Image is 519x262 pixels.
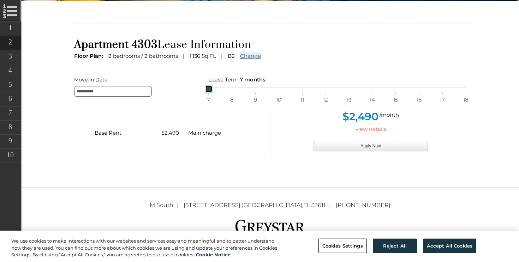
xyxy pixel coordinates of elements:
[423,238,476,253] button: Accept All Cookies
[380,111,399,118] span: /month
[89,128,156,138] div: Base Rent
[369,95,376,104] span: 14
[235,219,305,234] img: Greystar logo and Greystar website
[299,95,306,104] span: 11
[190,53,200,59] span: 1,136
[342,110,378,123] span: $2,490
[228,53,235,59] span: B2
[228,95,235,104] span: 8
[74,75,198,84] label: Move-in Date
[74,38,466,51] h1: Lease Information
[439,95,446,104] span: 17
[74,53,103,59] span: Floor Plan:
[202,53,216,59] span: Sq.Ft.
[303,202,310,208] span: FL
[345,95,352,104] span: 13
[240,53,261,59] a: Change
[150,202,334,208] a: M South [STREET_ADDRESS] [GEOGRAPHIC_DATA],FL 33611
[184,202,334,208] span: ,
[108,53,178,59] span: 2 bedrooms / 2 bathrooms
[242,202,302,208] span: [GEOGRAPHIC_DATA]
[356,126,386,132] a: view details
[196,252,231,257] a: More information about your privacy
[314,141,428,151] button: Apply Now
[311,202,326,208] span: 33611
[392,95,399,104] span: 15
[318,238,367,253] button: Cookies Settings
[205,95,212,104] span: 7
[208,75,466,84] div: Lease Term:
[11,238,286,258] div: We use cookies to make interactions with our websites and services easy and meaningful and to bet...
[373,238,417,253] button: Reject All
[336,202,390,208] a: [PHONE_NUMBER]
[161,129,179,136] span: $2,490
[252,95,259,104] span: 9
[240,76,266,83] span: 7 months
[74,38,157,51] span: Apartment 4303
[462,95,469,104] span: 18
[416,95,423,104] span: 16
[322,95,329,104] span: 12
[74,86,152,97] input: Move-in Date edit selected 10/3/2025
[183,128,250,138] div: Main charge
[150,202,182,208] span: M South
[184,202,240,208] span: [STREET_ADDRESS]
[275,95,282,104] span: 10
